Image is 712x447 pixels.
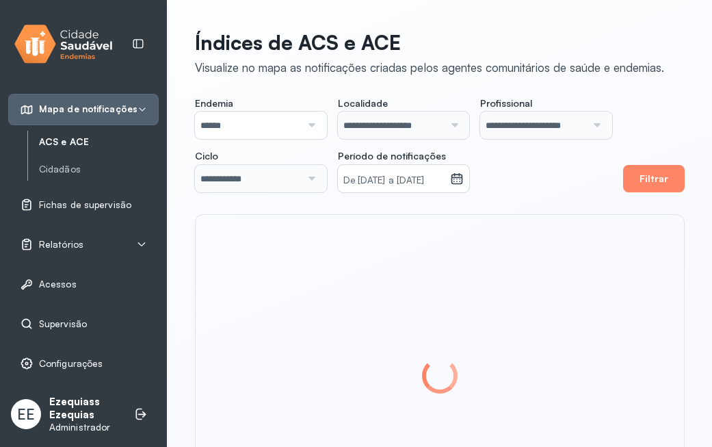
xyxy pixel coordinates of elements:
[20,277,147,291] a: Acessos
[623,165,685,192] button: Filtrar
[17,405,35,423] span: EE
[195,30,664,55] p: Índices de ACS e ACE
[39,133,159,151] a: ACS e ACE
[20,198,147,212] a: Fichas de supervisão
[195,150,218,162] span: Ciclo
[39,318,87,330] span: Supervisão
[195,97,233,110] span: Endemia
[20,357,147,370] a: Configurações
[39,199,131,211] span: Fichas de supervisão
[20,317,147,331] a: Supervisão
[39,161,159,178] a: Cidadãos
[14,22,113,66] img: logo.svg
[338,97,388,110] span: Localidade
[49,396,120,422] p: Ezequiass Ezequias
[343,174,445,188] small: De [DATE] a [DATE]
[49,422,120,433] p: Administrador
[39,239,83,251] span: Relatórios
[39,279,77,290] span: Acessos
[39,358,103,370] span: Configurações
[480,97,532,110] span: Profissional
[195,60,664,75] div: Visualize no mapa as notificações criadas pelos agentes comunitários de saúde e endemias.
[39,164,159,175] a: Cidadãos
[39,103,137,115] span: Mapa de notificações
[39,136,159,148] a: ACS e ACE
[338,150,446,162] span: Período de notificações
